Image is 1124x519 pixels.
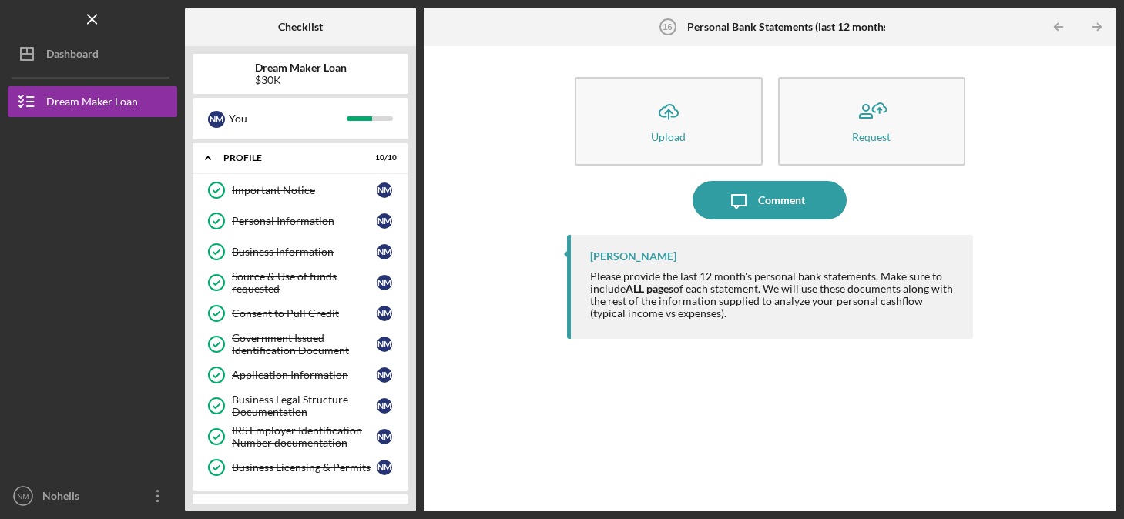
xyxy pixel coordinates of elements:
[852,131,891,142] div: Request
[200,360,401,390] a: Application InformationNM
[575,77,763,166] button: Upload
[232,332,377,357] div: Government Issued Identification Document
[778,77,966,166] button: Request
[687,21,891,33] b: Personal Bank Statements (last 12 months)
[200,390,401,421] a: Business Legal Structure DocumentationNM
[377,398,392,414] div: N M
[200,421,401,452] a: IRS Employer Identification Number documentationNM
[377,460,392,475] div: N M
[200,329,401,360] a: Government Issued Identification DocumentNM
[663,22,672,32] tspan: 16
[232,393,377,418] div: Business Legal Structure Documentation
[18,492,29,501] text: NM
[232,270,377,295] div: Source & Use of funds requested
[232,246,377,258] div: Business Information
[200,206,401,236] a: Personal InformationNM
[200,175,401,206] a: Important NoticeNM
[200,298,401,329] a: Consent to Pull CreditNM
[626,282,644,295] strong: ALL
[377,429,392,444] div: N M
[200,452,401,483] a: Business Licensing & PermitsNM
[46,39,99,73] div: Dashboard
[200,236,401,267] a: Business InformationNM
[232,184,377,196] div: Important Notice
[369,153,397,162] div: 10 / 10
[8,39,177,69] button: Dashboard
[377,337,392,352] div: N M
[590,250,676,263] div: [PERSON_NAME]
[651,131,686,142] div: Upload
[200,267,401,298] a: Source & Use of funds requestedNM
[377,275,392,290] div: N M
[255,62,347,74] b: Dream Maker Loan
[646,282,673,295] strong: pages
[229,105,347,132] div: You
[46,86,138,121] div: Dream Maker Loan
[377,367,392,383] div: N M
[693,181,847,219] button: Comment
[8,86,177,117] button: Dream Maker Loan
[377,213,392,229] div: N M
[232,369,377,381] div: Application Information
[232,461,377,474] div: Business Licensing & Permits
[590,270,958,320] div: Please provide the last 12 month's personal bank statements. Make sure to include of each stateme...
[377,306,392,321] div: N M
[223,153,358,162] div: Profile
[232,307,377,320] div: Consent to Pull Credit
[377,182,392,198] div: N M
[255,74,347,86] div: $30K
[232,215,377,227] div: Personal Information
[208,111,225,128] div: N M
[278,21,323,33] b: Checklist
[8,480,177,511] button: NMNohelis [PERSON_NAME]
[758,181,805,219] div: Comment
[377,244,392,259] div: N M
[232,424,377,449] div: IRS Employer Identification Number documentation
